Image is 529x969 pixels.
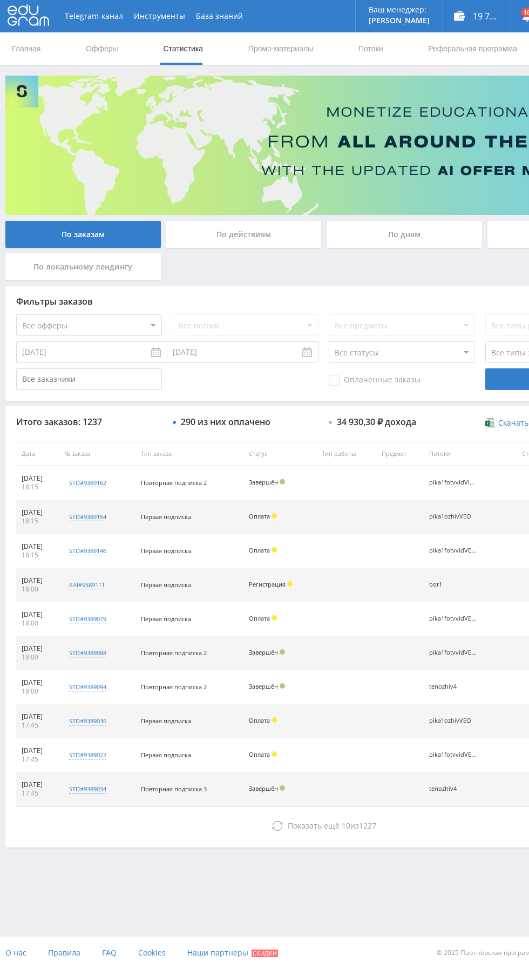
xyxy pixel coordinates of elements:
[69,649,106,657] div: std#9389088
[22,780,53,789] div: [DATE]
[316,442,376,466] th: Тип работы
[429,513,478,520] div: pika1ozhivVEO
[249,716,270,724] span: Оплата
[141,649,207,657] span: Повторная подписка 2
[166,221,322,248] div: По действиям
[69,717,106,725] div: std#9389036
[138,947,166,958] span: Cookies
[327,221,482,248] div: По дням
[22,551,53,560] div: 18:15
[272,513,277,519] span: Холд
[376,442,424,466] th: Предмет
[85,32,119,65] a: Офферы
[342,820,350,831] span: 10
[102,937,117,969] a: FAQ
[141,581,191,589] span: Первая подписка
[48,937,80,969] a: Правила
[288,820,340,831] span: Показать ещё
[22,721,53,730] div: 17:45
[429,649,478,656] div: pika1fotvvidVEO3
[22,483,53,492] div: 18:15
[16,442,59,466] th: Дата
[16,368,162,390] input: Все заказчики
[272,615,277,621] span: Холд
[22,517,53,526] div: 18:15
[429,683,478,690] div: tenozhiv4
[249,546,270,554] span: Оплата
[272,751,277,757] span: Холд
[280,785,285,791] span: Подтвержден
[249,648,278,656] span: Завершён
[141,751,191,759] span: Первая подписка
[69,785,106,793] div: std#9389034
[280,649,285,655] span: Подтвержден
[22,678,53,687] div: [DATE]
[22,712,53,721] div: [DATE]
[249,614,270,622] span: Оплата
[181,417,270,427] div: 290 из них оплачено
[59,442,136,466] th: № заказа
[288,820,376,831] span: из
[22,619,53,628] div: 18:00
[337,417,416,427] div: 34 930,30 ₽ дохода
[249,682,278,690] span: Завершён
[5,937,26,969] a: О нас
[22,789,53,798] div: 17:45
[102,947,117,958] span: FAQ
[5,253,161,280] div: По локальному лендингу
[141,785,207,793] span: Повторная подписка 3
[287,581,293,587] span: Холд
[22,585,53,594] div: 18:00
[369,5,430,14] p: Ваш менеджер:
[69,751,106,759] div: std#9389022
[141,683,207,691] span: Повторная подписка 2
[272,547,277,553] span: Холд
[22,755,53,764] div: 17:45
[187,937,278,969] a: Наши партнеры Скидки
[141,479,207,487] span: Повторная подписка 2
[69,683,106,691] div: std#9389094
[357,32,384,65] a: Потоки
[48,947,80,958] span: Правила
[141,547,191,555] span: Первая подписка
[22,542,53,551] div: [DATE]
[359,820,376,831] span: 1227
[329,375,421,386] span: Оплаченные заказы
[141,513,191,521] span: Первая подписка
[427,32,518,65] a: Реферальная программа
[22,653,53,662] div: 18:00
[69,479,106,487] div: std#9389162
[272,717,277,723] span: Холд
[187,947,248,958] span: Наши партнеры
[280,479,285,484] span: Подтвержден
[22,576,53,585] div: [DATE]
[429,615,478,622] div: pika1fotvvidVEO3
[429,785,478,792] div: tenozhiv4
[5,221,161,248] div: По заказам
[5,947,26,958] span: О нас
[69,513,106,521] div: std#9389154
[280,683,285,689] span: Подтвержден
[22,644,53,653] div: [DATE]
[429,717,478,724] div: pika1ozhivVEO
[429,751,478,758] div: pika1fotvvidVEO3
[369,16,430,25] p: [PERSON_NAME]
[138,937,166,969] a: Cookies
[424,442,503,466] th: Потоки
[141,615,191,623] span: Первая подписка
[69,615,106,623] div: std#9389079
[22,508,53,517] div: [DATE]
[429,547,478,554] div: pika1fotvvidVEO3
[252,950,278,957] span: Скидки
[135,442,243,466] th: Тип заказа
[249,750,270,758] span: Оплата
[249,580,286,588] span: Регистрация
[485,417,494,428] img: xlsx
[69,581,105,589] div: kai#9389111
[16,417,162,427] div: Итого заказов: 1237
[249,478,278,486] span: Завершён
[22,474,53,483] div: [DATE]
[249,784,278,792] span: Завершён
[429,581,478,588] div: bot1
[22,687,53,696] div: 18:00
